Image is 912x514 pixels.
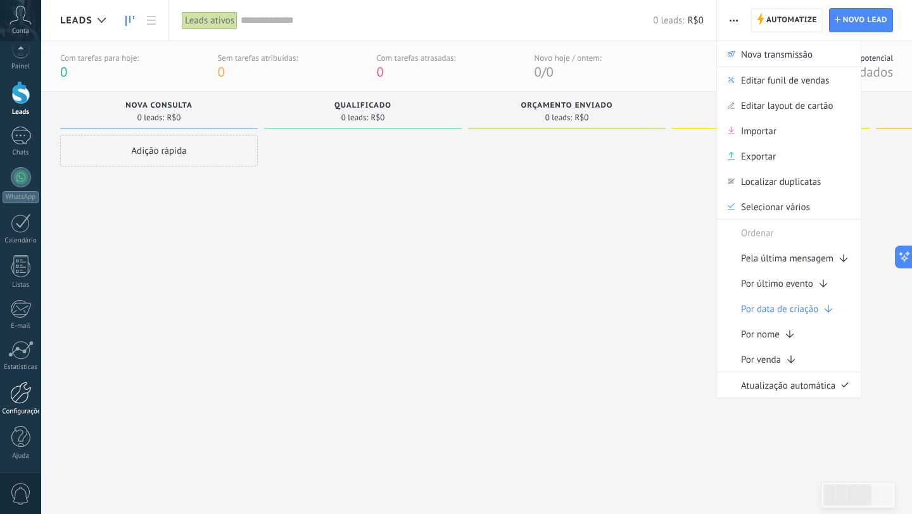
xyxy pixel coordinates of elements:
[688,15,704,27] span: R$0
[741,372,835,398] span: Atualização automática
[377,63,384,80] span: 0
[3,322,39,330] div: E-mail
[125,101,193,110] span: Nova consulta
[167,114,180,122] span: R$0
[341,114,369,122] span: 0 leads:
[653,15,684,27] span: 0 leads:
[334,101,391,110] span: Qualificado
[474,101,659,112] div: Orçamento enviado
[741,143,776,168] span: Exportar
[217,63,224,80] span: 0
[541,63,546,80] span: /
[751,8,823,32] a: Automatize
[741,346,781,372] span: Por venda
[741,118,776,143] span: Importar
[843,9,887,32] span: Novo lead
[141,8,162,33] a: Lista
[377,53,456,63] div: Com tarefas atrasadas:
[545,114,573,122] span: 0 leads:
[741,67,829,92] span: Editar funil de vendas
[741,321,780,346] span: Por nome
[12,27,29,35] span: Conta
[60,63,67,80] span: 0
[137,114,165,122] span: 0 leads:
[766,9,817,32] span: Automatize
[217,53,298,63] div: Sem tarefas atribuídas:
[741,245,833,270] span: Pela última mensagem
[3,363,39,372] div: Estatísticas
[574,114,588,122] span: R$0
[182,11,237,30] div: Leads ativos
[741,270,813,296] span: Por último evento
[535,63,541,80] span: 0
[741,92,833,118] span: Editar layout de cartão
[119,8,141,33] a: Leads
[370,114,384,122] span: R$0
[3,408,39,416] div: Configurações
[270,101,455,112] div: Qualificado
[741,194,810,219] span: Selecionar vários
[60,53,139,63] div: Com tarefas para hoje:
[3,452,39,460] div: Ajuda
[535,53,602,63] div: Novo hoje / ontem:
[741,220,774,245] span: Ordenar
[741,296,818,321] span: Por data de criação
[546,63,553,80] span: 0
[60,15,92,27] span: Leads
[3,149,39,157] div: Chats
[741,41,813,66] span: Nova transmissão
[678,101,863,112] div: Pedido realizado
[3,191,39,203] div: WhatsApp
[725,8,743,32] button: Mais
[3,237,39,245] div: Calendário
[831,63,893,80] span: Sem dados
[66,101,251,112] div: Nova consulta
[521,101,612,110] span: Orçamento enviado
[741,168,821,194] span: Localizar duplicatas
[3,281,39,289] div: Listas
[3,63,39,71] div: Painel
[3,108,39,116] div: Leads
[829,8,893,32] a: Novo lead
[60,135,258,166] div: Adição rápida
